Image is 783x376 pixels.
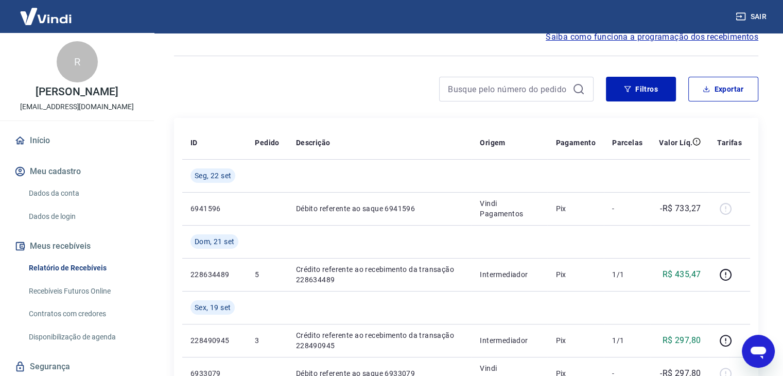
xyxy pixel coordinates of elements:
[612,203,642,214] p: -
[12,235,142,258] button: Meus recebíveis
[612,269,642,280] p: 1/1
[296,330,464,351] p: Crédito referente ao recebimento da transação 228490945
[555,203,596,214] p: Pix
[480,198,539,219] p: Vindi Pagamentos
[296,138,330,148] p: Descrição
[296,203,464,214] p: Débito referente ao saque 6941596
[555,138,596,148] p: Pagamento
[25,258,142,279] a: Relatório de Recebíveis
[255,269,279,280] p: 5
[12,160,142,183] button: Meu cadastro
[195,236,234,247] span: Dom, 21 set
[195,170,231,181] span: Seg, 22 set
[612,335,642,346] p: 1/1
[25,327,142,348] a: Disponibilização de agenda
[480,335,539,346] p: Intermediador
[36,87,118,97] p: [PERSON_NAME]
[659,138,692,148] p: Valor Líq.
[663,334,701,347] p: R$ 297,80
[25,183,142,204] a: Dados da conta
[12,1,79,32] img: Vindi
[255,138,279,148] p: Pedido
[717,138,742,148] p: Tarifas
[660,202,701,215] p: -R$ 733,27
[190,335,238,346] p: 228490945
[663,268,701,281] p: R$ 435,47
[612,138,642,148] p: Parcelas
[448,81,568,97] input: Busque pelo número do pedido
[12,129,142,152] a: Início
[195,302,231,313] span: Sex, 19 set
[25,281,142,302] a: Recebíveis Futuros Online
[20,101,134,112] p: [EMAIL_ADDRESS][DOMAIN_NAME]
[190,269,238,280] p: 228634489
[555,335,596,346] p: Pix
[25,303,142,324] a: Contratos com credores
[480,269,539,280] p: Intermediador
[742,335,775,368] iframe: Botão para abrir a janela de mensagens, conversa em andamento
[190,138,198,148] p: ID
[480,138,505,148] p: Origem
[546,31,758,43] a: Saiba como funciona a programação dos recebimentos
[57,41,98,82] div: R
[606,77,676,101] button: Filtros
[734,7,771,26] button: Sair
[255,335,279,346] p: 3
[555,269,596,280] p: Pix
[25,206,142,227] a: Dados de login
[190,203,238,214] p: 6941596
[688,77,758,101] button: Exportar
[296,264,464,285] p: Crédito referente ao recebimento da transação 228634489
